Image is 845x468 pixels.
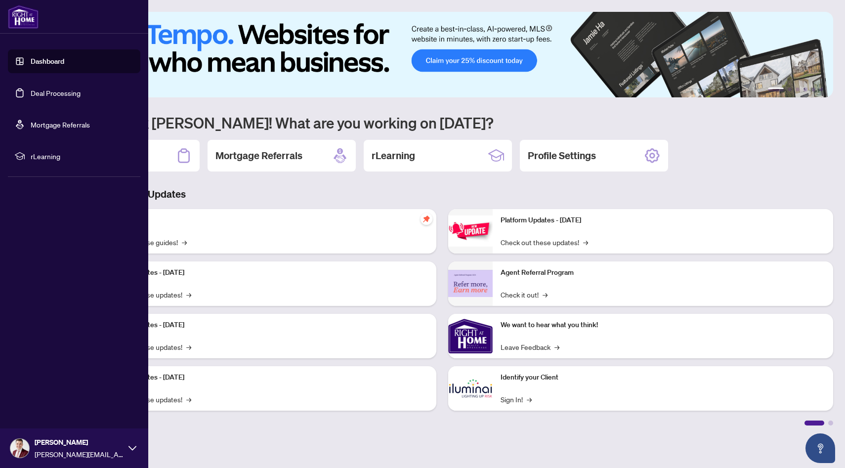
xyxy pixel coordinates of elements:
[8,5,39,29] img: logo
[51,12,833,97] img: Slide 0
[501,237,588,248] a: Check out these updates!→
[104,372,428,383] p: Platform Updates - [DATE]
[527,394,532,405] span: →
[186,394,191,405] span: →
[104,215,428,226] p: Self-Help
[10,439,29,458] img: Profile Icon
[51,187,833,201] h3: Brokerage & Industry Updates
[811,87,815,91] button: 5
[448,215,493,247] img: Platform Updates - June 23, 2025
[31,57,64,66] a: Dashboard
[501,289,548,300] a: Check it out!→
[528,149,596,163] h2: Profile Settings
[448,270,493,297] img: Agent Referral Program
[421,213,432,225] span: pushpin
[35,449,124,460] span: [PERSON_NAME][EMAIL_ADDRESS][DOMAIN_NAME]
[31,88,81,97] a: Deal Processing
[186,289,191,300] span: →
[215,149,302,163] h2: Mortgage Referrals
[448,366,493,411] img: Identify your Client
[501,341,559,352] a: Leave Feedback→
[819,87,823,91] button: 6
[501,372,825,383] p: Identify your Client
[803,87,807,91] button: 4
[501,215,825,226] p: Platform Updates - [DATE]
[501,320,825,331] p: We want to hear what you think!
[104,267,428,278] p: Platform Updates - [DATE]
[448,314,493,358] img: We want to hear what you think!
[554,341,559,352] span: →
[104,320,428,331] p: Platform Updates - [DATE]
[796,87,800,91] button: 3
[768,87,784,91] button: 1
[31,120,90,129] a: Mortgage Referrals
[51,113,833,132] h1: Welcome back [PERSON_NAME]! What are you working on [DATE]?
[186,341,191,352] span: →
[372,149,415,163] h2: rLearning
[583,237,588,248] span: →
[543,289,548,300] span: →
[788,87,792,91] button: 2
[31,151,133,162] span: rLearning
[805,433,835,463] button: Open asap
[182,237,187,248] span: →
[501,394,532,405] a: Sign In!→
[35,437,124,448] span: [PERSON_NAME]
[501,267,825,278] p: Agent Referral Program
